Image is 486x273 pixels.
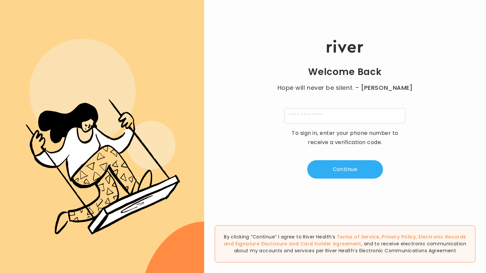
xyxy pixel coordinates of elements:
a: Card Holder Agreement [300,240,361,247]
button: Continue [307,160,383,179]
p: Hope will never be silent. [271,83,419,92]
a: Terms of Service [337,234,379,240]
h1: Welcome Back [308,66,382,78]
span: , and to receive electronic communication about my accounts and services per River Health’s Elect... [234,240,466,254]
a: Electronic Records and Signature Disclosure [224,234,466,247]
p: To sign in, enter your phone number to receive a verification code. [287,129,403,147]
span: - [PERSON_NAME] [355,83,413,92]
span: , , and [224,234,466,247]
div: By clicking “Continue” I agree to River Health’s [215,225,475,262]
a: Privacy Policy [382,234,416,240]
